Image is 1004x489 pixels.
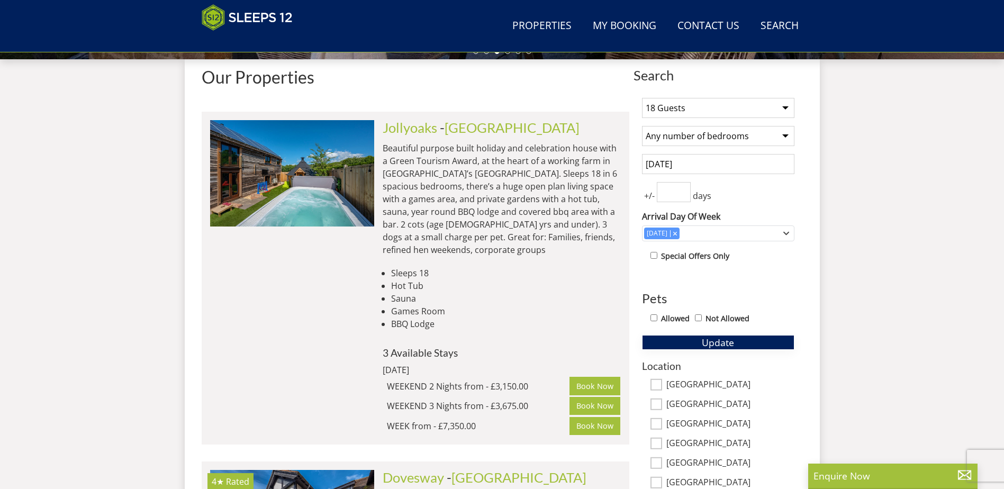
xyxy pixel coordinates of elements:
input: Arrival Date [642,154,794,174]
label: [GEOGRAPHIC_DATA] [666,477,794,489]
div: WEEKEND 2 Nights from - £3,150.00 [387,380,570,393]
h1: Our Properties [202,68,629,86]
li: Sleeps 18 [391,267,621,279]
li: Sauna [391,292,621,305]
a: Dovesway [383,469,444,485]
div: [DATE] [644,229,670,238]
img: Sleeps 12 [202,4,293,31]
div: [DATE] [383,364,526,376]
span: Update [702,336,734,349]
span: +/- [642,189,657,202]
a: [GEOGRAPHIC_DATA] [451,469,586,485]
a: Search [756,14,803,38]
div: WEEKEND 3 Nights from - £3,675.00 [387,400,570,412]
h4: 3 Available Stays [383,347,621,358]
a: Book Now [569,417,620,435]
label: Special Offers Only [661,250,729,262]
div: WEEK from - £7,350.00 [387,420,570,432]
li: Games Room [391,305,621,318]
span: days [691,189,713,202]
label: [GEOGRAPHIC_DATA] [666,379,794,391]
button: Update [642,335,794,350]
a: Jollyoaks [383,120,437,135]
li: Hot Tub [391,279,621,292]
span: Dovesway has a 4 star rating under the Quality in Tourism Scheme [212,476,224,487]
label: Not Allowed [705,313,749,324]
a: Contact Us [673,14,744,38]
label: Arrival Day Of Week [642,210,794,223]
span: - [447,469,586,485]
h3: Pets [642,292,794,305]
label: [GEOGRAPHIC_DATA] [666,458,794,469]
a: [GEOGRAPHIC_DATA] [445,120,580,135]
label: [GEOGRAPHIC_DATA] [666,438,794,450]
h3: Location [642,360,794,372]
a: Book Now [569,397,620,415]
a: My Booking [589,14,661,38]
span: Rated [226,476,249,487]
label: [GEOGRAPHIC_DATA] [666,419,794,430]
iframe: Customer reviews powered by Trustpilot [196,37,307,46]
p: Enquire Now [813,469,972,483]
img: jollyoaks-holiday-home-somerset-sleeps-13.original.jpg [210,120,374,226]
p: Beautiful purpose built holiday and celebration house with a Green Tourism Award, at the heart of... [383,142,621,256]
span: Search [634,68,803,83]
a: Properties [508,14,576,38]
li: BBQ Lodge [391,318,621,330]
label: Allowed [661,313,690,324]
label: [GEOGRAPHIC_DATA] [666,399,794,411]
div: Combobox [642,225,794,241]
span: - [440,120,580,135]
a: Book Now [569,377,620,395]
